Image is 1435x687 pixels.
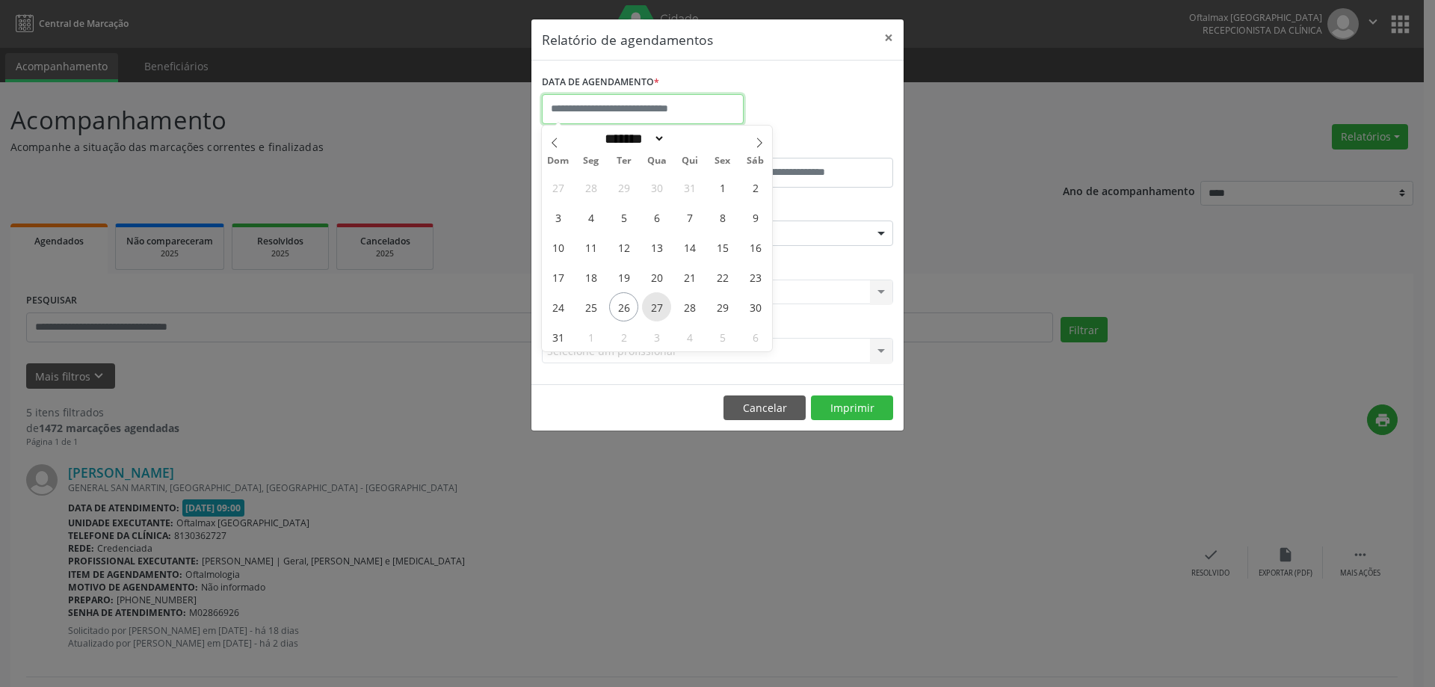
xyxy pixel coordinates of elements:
span: Agosto 28, 2025 [675,292,704,321]
span: Agosto 23, 2025 [741,262,770,292]
span: Setembro 6, 2025 [741,322,770,351]
input: Year [665,131,715,147]
span: Julho 31, 2025 [675,173,704,202]
span: Sex [706,156,739,166]
span: Julho 27, 2025 [543,173,573,202]
label: ATÉ [721,135,893,158]
span: Julho 28, 2025 [576,173,605,202]
span: Agosto 22, 2025 [708,262,737,292]
span: Dom [542,156,575,166]
span: Agosto 9, 2025 [741,203,770,232]
span: Agosto 16, 2025 [741,232,770,262]
span: Agosto 4, 2025 [576,203,605,232]
span: Agosto 5, 2025 [609,203,638,232]
span: Agosto 12, 2025 [609,232,638,262]
span: Agosto 2, 2025 [741,173,770,202]
span: Ter [608,156,641,166]
span: Agosto 8, 2025 [708,203,737,232]
span: Agosto 15, 2025 [708,232,737,262]
span: Agosto 3, 2025 [543,203,573,232]
span: Agosto 10, 2025 [543,232,573,262]
button: Close [874,19,904,56]
span: Qui [673,156,706,166]
span: Agosto 11, 2025 [576,232,605,262]
span: Agosto 29, 2025 [708,292,737,321]
span: Qua [641,156,673,166]
span: Agosto 31, 2025 [543,322,573,351]
span: Agosto 21, 2025 [675,262,704,292]
span: Agosto 30, 2025 [741,292,770,321]
span: Agosto 19, 2025 [609,262,638,292]
span: Agosto 13, 2025 [642,232,671,262]
span: Agosto 7, 2025 [675,203,704,232]
span: Setembro 3, 2025 [642,322,671,351]
span: Setembro 4, 2025 [675,322,704,351]
span: Agosto 25, 2025 [576,292,605,321]
span: Sáb [739,156,772,166]
span: Agosto 14, 2025 [675,232,704,262]
span: Julho 30, 2025 [642,173,671,202]
span: Agosto 1, 2025 [708,173,737,202]
span: Agosto 27, 2025 [642,292,671,321]
label: DATA DE AGENDAMENTO [542,71,659,94]
span: Setembro 2, 2025 [609,322,638,351]
span: Agosto 20, 2025 [642,262,671,292]
span: Seg [575,156,608,166]
h5: Relatório de agendamentos [542,30,713,49]
span: Agosto 6, 2025 [642,203,671,232]
span: Agosto 24, 2025 [543,292,573,321]
button: Cancelar [723,395,806,421]
span: Agosto 18, 2025 [576,262,605,292]
button: Imprimir [811,395,893,421]
span: Agosto 26, 2025 [609,292,638,321]
span: Julho 29, 2025 [609,173,638,202]
span: Setembro 1, 2025 [576,322,605,351]
select: Month [599,131,665,147]
span: Agosto 17, 2025 [543,262,573,292]
span: Setembro 5, 2025 [708,322,737,351]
